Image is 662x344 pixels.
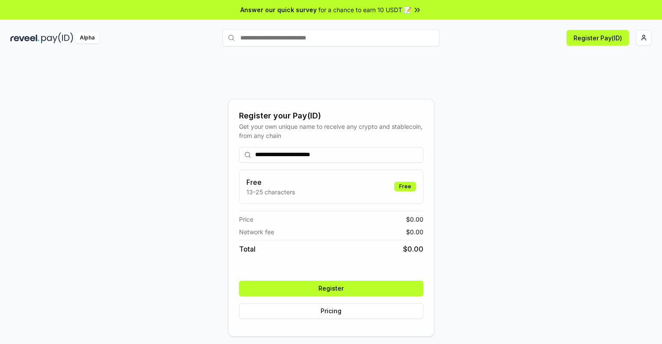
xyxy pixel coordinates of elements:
[403,244,423,254] span: $ 0.00
[239,110,423,122] div: Register your Pay(ID)
[239,122,423,140] div: Get your own unique name to receive any crypto and stablecoin, from any chain
[246,187,295,197] p: 13-25 characters
[406,215,423,224] span: $ 0.00
[239,244,256,254] span: Total
[240,5,317,14] span: Answer our quick survey
[239,303,423,319] button: Pricing
[246,177,295,187] h3: Free
[41,33,73,43] img: pay_id
[239,215,253,224] span: Price
[406,227,423,236] span: $ 0.00
[10,33,39,43] img: reveel_dark
[318,5,411,14] span: for a chance to earn 10 USDT 📝
[239,281,423,296] button: Register
[75,33,99,43] div: Alpha
[394,182,416,191] div: Free
[239,227,274,236] span: Network fee
[567,30,629,46] button: Register Pay(ID)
